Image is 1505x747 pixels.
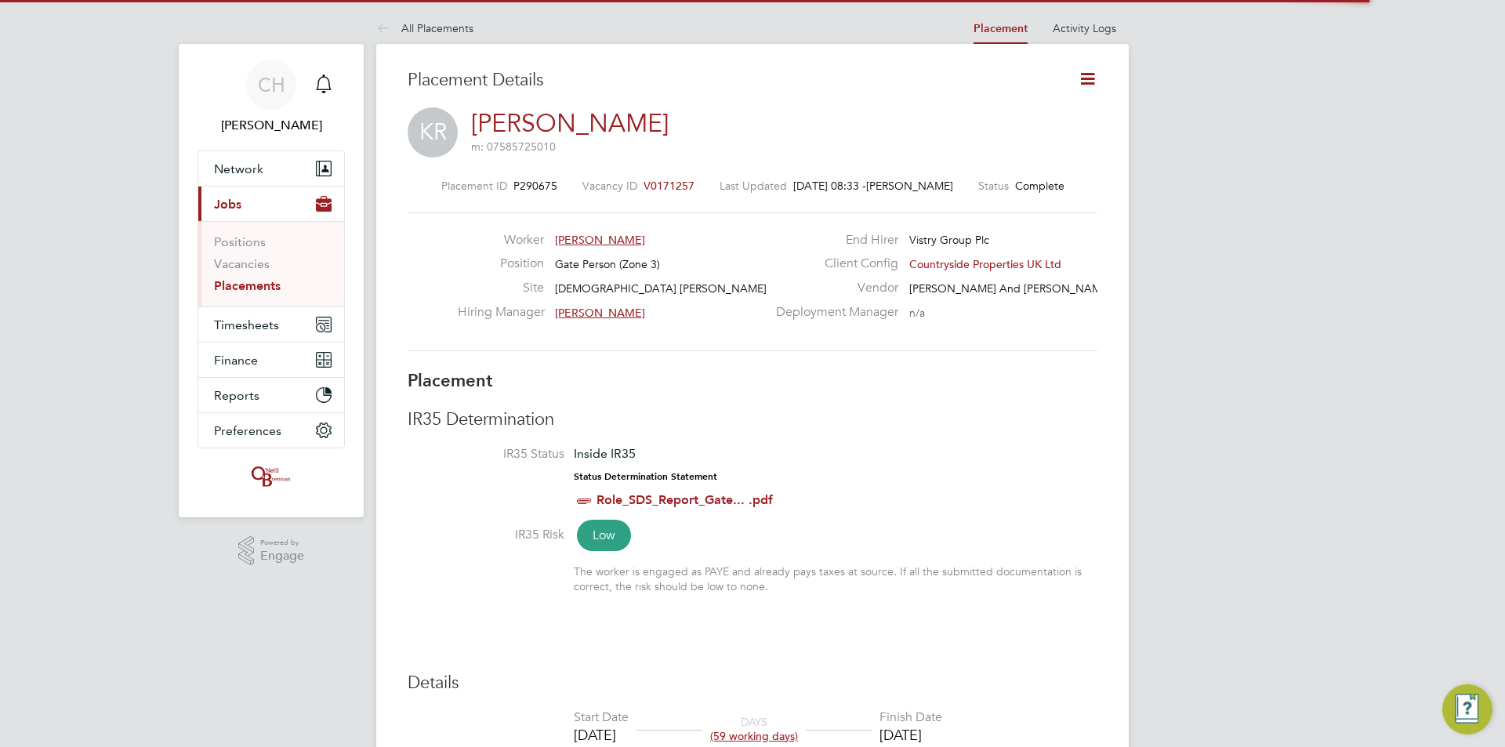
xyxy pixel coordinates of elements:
a: Vacancies [214,256,270,271]
label: Worker [458,232,544,248]
a: Positions [214,234,266,249]
label: Position [458,256,544,272]
div: [DATE] [879,726,942,744]
a: Placements [214,278,281,293]
span: Reports [214,388,259,403]
span: CH [258,74,285,95]
button: Timesheets [198,307,344,342]
label: Status [978,179,1009,193]
span: n/a [909,306,925,320]
div: Finish Date [879,709,942,726]
a: [PERSON_NAME] [471,108,669,139]
span: Complete [1015,179,1064,193]
span: [DEMOGRAPHIC_DATA] [PERSON_NAME][GEOGRAPHIC_DATA] [555,281,879,296]
span: Jobs [214,197,241,212]
button: Finance [198,343,344,377]
span: Engage [260,549,304,563]
span: Vistry Group Plc [909,233,989,247]
img: oneillandbrennan-logo-retina.png [248,464,294,489]
a: Go to home page [198,464,345,489]
span: Network [214,161,263,176]
span: [PERSON_NAME] [555,233,645,247]
div: Jobs [198,221,344,306]
span: [DATE] 08:33 - [793,179,866,193]
span: m: 07585725010 [471,140,556,154]
label: Vacancy ID [582,179,637,193]
label: Last Updated [720,179,787,193]
a: Placement [974,22,1028,35]
span: V0171257 [644,179,694,193]
a: Powered byEngage [238,536,305,566]
div: Start Date [574,709,629,726]
button: Jobs [198,187,344,221]
span: Inside IR35 [574,446,636,461]
label: End Hirer [767,232,898,248]
strong: Status Determination Statement [574,471,717,482]
span: (59 working days) [710,729,798,743]
button: Preferences [198,413,344,448]
span: Preferences [214,423,281,438]
div: The worker is engaged as PAYE and already pays taxes at source. If all the submitted documentatio... [574,564,1097,593]
span: [PERSON_NAME] And [PERSON_NAME] Construction Li… [909,281,1199,296]
label: Client Config [767,256,898,272]
span: Timesheets [214,317,279,332]
label: IR35 Status [408,446,564,462]
h3: IR35 Determination [408,408,1097,431]
span: Finance [214,353,258,368]
span: KR [408,107,458,158]
a: Role_SDS_Report_Gate... .pdf [597,492,773,507]
a: All Placements [376,21,473,35]
div: [DATE] [574,726,629,744]
button: Engage Resource Center [1442,684,1492,734]
nav: Main navigation [179,44,364,517]
label: IR35 Risk [408,527,564,543]
span: [PERSON_NAME] [866,179,953,193]
label: Deployment Manager [767,304,898,321]
span: Countryside Properties UK Ltd [909,257,1061,271]
label: Hiring Manager [458,304,544,321]
div: DAYS [702,715,806,743]
span: Gate Person (Zone 3) [555,257,660,271]
b: Placement [408,370,493,391]
span: Ciaran Hoey [198,116,345,135]
span: Powered by [260,536,304,549]
label: Site [458,280,544,296]
h3: Placement Details [408,69,1054,92]
a: CH[PERSON_NAME] [198,60,345,135]
button: Reports [198,378,344,412]
span: [PERSON_NAME] [555,306,645,320]
button: Network [198,151,344,186]
label: Placement ID [441,179,507,193]
span: P290675 [513,179,557,193]
h3: Details [408,672,1097,694]
span: Low [577,520,631,551]
label: Vendor [767,280,898,296]
a: Activity Logs [1053,21,1116,35]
